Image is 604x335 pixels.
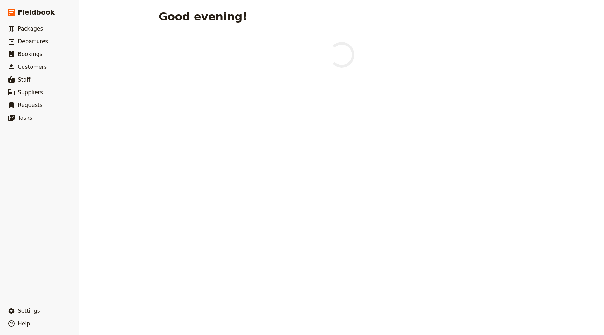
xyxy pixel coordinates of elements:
span: Departures [18,38,48,45]
span: Suppliers [18,89,43,96]
h1: Good evening! [159,10,247,23]
span: Help [18,320,30,327]
span: Tasks [18,115,32,121]
span: Bookings [18,51,42,57]
span: Customers [18,64,47,70]
span: Staff [18,76,31,83]
span: Requests [18,102,43,108]
span: Fieldbook [18,8,55,17]
span: Packages [18,25,43,32]
span: Settings [18,308,40,314]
